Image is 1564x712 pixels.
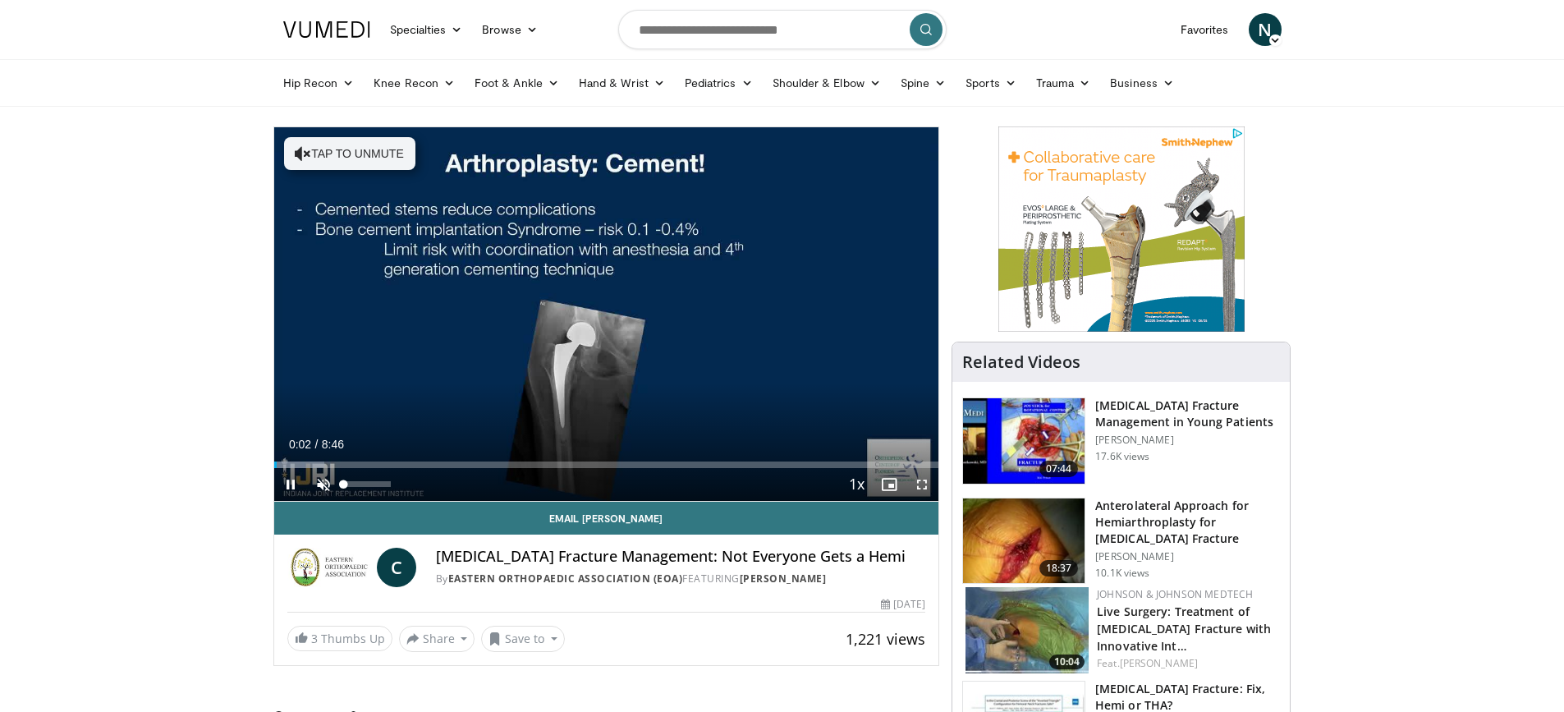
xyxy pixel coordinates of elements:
[436,572,926,586] div: By FEATURING
[962,397,1280,485] a: 07:44 [MEDICAL_DATA] Fracture Management in Young Patients [PERSON_NAME] 17.6K views
[965,587,1089,673] img: 14766df3-efa5-4166-8dc0-95244dab913c.150x105_q85_crop-smart_upscale.jpg
[1095,397,1280,430] h3: [MEDICAL_DATA] Fracture Management in Young Patients
[344,481,391,487] div: Volume Level
[481,626,565,652] button: Save to
[1171,13,1239,46] a: Favorites
[962,498,1280,585] a: 18:37 Anterolateral Approach for Hemiarthroplasty for [MEDICAL_DATA] Fracture [PERSON_NAME] 10.1K...
[740,572,827,586] a: [PERSON_NAME]
[448,572,683,586] a: Eastern Orthopaedic Association (EOA)
[472,13,548,46] a: Browse
[846,629,925,649] span: 1,221 views
[1049,655,1085,669] span: 10:04
[307,468,340,501] button: Unmute
[569,67,675,99] a: Hand & Wrist
[840,468,873,501] button: Playback Rate
[998,126,1245,332] iframe: Advertisement
[906,468,938,501] button: Fullscreen
[1095,550,1280,563] p: [PERSON_NAME]
[284,137,415,170] button: Tap to unmute
[364,67,465,99] a: Knee Recon
[1039,560,1079,576] span: 18:37
[274,127,939,502] video-js: Video Player
[1039,461,1079,477] span: 07:44
[380,13,473,46] a: Specialties
[1249,13,1282,46] a: N
[1095,498,1280,547] h3: Anterolateral Approach for Hemiarthroplasty for [MEDICAL_DATA] Fracture
[287,548,370,587] img: Eastern Orthopaedic Association (EOA)
[1100,67,1184,99] a: Business
[891,67,956,99] a: Spine
[963,498,1085,584] img: 78c34c25-97ae-4c02-9d2f-9b8ccc85d359.150x105_q85_crop-smart_upscale.jpg
[283,21,370,38] img: VuMedi Logo
[1095,434,1280,447] p: [PERSON_NAME]
[274,502,939,535] a: Email [PERSON_NAME]
[1097,604,1271,654] a: Live Surgery: Treatment of [MEDICAL_DATA] Fracture with Innovative Int…
[763,67,891,99] a: Shoulder & Elbow
[1120,656,1198,670] a: [PERSON_NAME]
[965,587,1089,673] a: 10:04
[675,67,763,99] a: Pediatrics
[322,438,344,451] span: 8:46
[873,468,906,501] button: Enable picture-in-picture mode
[399,626,475,652] button: Share
[1095,567,1149,580] p: 10.1K views
[963,398,1085,484] img: 245457_0002_1.png.150x105_q85_crop-smart_upscale.jpg
[1026,67,1101,99] a: Trauma
[287,626,392,651] a: 3 Thumbs Up
[274,468,307,501] button: Pause
[274,462,939,468] div: Progress Bar
[956,67,1026,99] a: Sports
[315,438,319,451] span: /
[273,67,365,99] a: Hip Recon
[289,438,311,451] span: 0:02
[465,67,569,99] a: Foot & Ankle
[311,631,318,646] span: 3
[1097,656,1277,671] div: Feat.
[1097,587,1253,601] a: Johnson & Johnson MedTech
[1095,450,1149,463] p: 17.6K views
[377,548,416,587] a: C
[962,352,1080,372] h4: Related Videos
[436,548,926,566] h4: [MEDICAL_DATA] Fracture Management: Not Everyone Gets a Hemi
[881,597,925,612] div: [DATE]
[618,10,947,49] input: Search topics, interventions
